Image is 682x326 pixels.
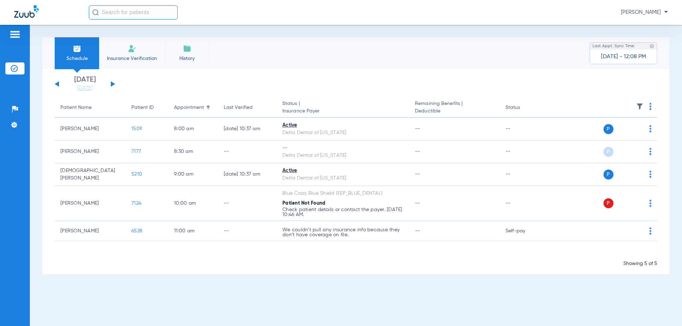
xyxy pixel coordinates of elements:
[183,44,191,53] img: History
[218,221,277,241] td: --
[131,201,141,206] span: 7124
[415,126,420,131] span: --
[168,118,218,140] td: 8:00 AM
[131,104,154,111] div: Patient ID
[131,228,142,233] span: 6528
[168,186,218,221] td: 10:00 AM
[224,104,271,111] div: Last Verified
[282,152,404,159] div: Delta Dental of [US_STATE]
[131,172,142,177] span: 5210
[218,186,277,221] td: --
[649,200,651,207] img: group-dot-blue.svg
[415,172,420,177] span: --
[415,107,494,115] span: Deductible
[636,103,643,110] img: filter.svg
[128,44,136,53] img: Manual Insurance Verification
[9,30,21,39] img: hamburger-icon
[282,201,325,206] span: Patient Not Found
[649,227,651,234] img: group-dot-blue.svg
[282,175,404,182] div: Delta Dental of [US_STATE]
[623,261,657,266] span: Showing 5 of 5
[60,104,92,111] div: Patient Name
[500,140,548,163] td: --
[64,85,106,92] a: [DATE]
[174,104,204,111] div: Appointment
[415,228,420,233] span: --
[73,44,81,53] img: Schedule
[131,104,163,111] div: Patient ID
[603,124,613,134] span: P
[282,227,404,237] p: We couldn’t pull any insurance info because they don’t have coverage on file.
[500,186,548,221] td: --
[592,43,635,50] span: Last Appt. Sync Time:
[415,149,420,154] span: --
[621,9,668,16] span: [PERSON_NAME]
[603,198,613,208] span: P
[218,163,277,186] td: [DATE] 10:37 AM
[409,98,499,118] th: Remaining Benefits |
[601,53,646,60] span: [DATE] - 12:08 PM
[168,221,218,241] td: 11:00 AM
[170,55,204,62] span: History
[55,163,126,186] td: [DEMOGRAPHIC_DATA][PERSON_NAME]
[282,129,404,137] div: Delta Dental of [US_STATE]
[649,148,651,155] img: group-dot-blue.svg
[55,118,126,140] td: [PERSON_NAME]
[14,5,39,18] img: Zuub Logo
[500,221,548,241] td: Self-pay
[649,103,651,110] img: group-dot-blue.svg
[60,55,94,62] span: Schedule
[649,44,654,49] img: last sync help info
[218,118,277,140] td: [DATE] 10:37 AM
[277,98,409,118] th: Status |
[131,126,142,131] span: 1509
[282,107,404,115] span: Insurance Payer
[282,122,404,129] div: Active
[92,9,99,16] img: Search Icon
[646,292,682,326] iframe: Chat Widget
[60,104,120,111] div: Patient Name
[168,163,218,186] td: 9:00 AM
[282,207,404,217] p: Check patient details or contact the payer. [DATE] 10:46 AM.
[282,167,404,175] div: Active
[603,147,613,157] span: P
[649,125,651,132] img: group-dot-blue.svg
[415,201,420,206] span: --
[282,144,404,152] div: --
[218,140,277,163] td: --
[500,163,548,186] td: --
[500,98,548,118] th: Status
[174,104,212,111] div: Appointment
[603,170,613,179] span: P
[55,186,126,221] td: [PERSON_NAME]
[104,55,159,62] span: Insurance Verification
[131,149,141,154] span: 7177
[55,221,126,241] td: [PERSON_NAME]
[55,140,126,163] td: [PERSON_NAME]
[282,190,404,197] div: Blue Cross Blue Shield (FEP_BLUE_DENTAL)
[649,171,651,178] img: group-dot-blue.svg
[224,104,253,111] div: Last Verified
[89,5,178,20] input: Search for patients
[168,140,218,163] td: 8:30 AM
[500,118,548,140] td: --
[64,76,106,92] li: [DATE]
